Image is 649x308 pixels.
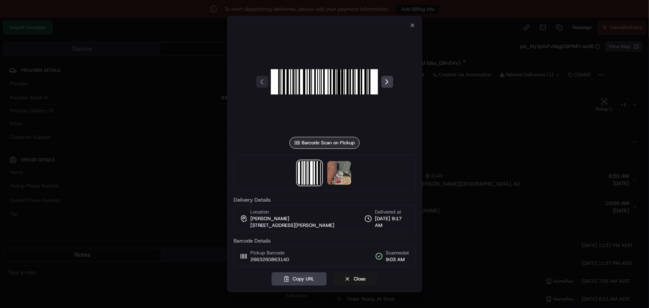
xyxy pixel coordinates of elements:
span: 9:03 AM [386,256,409,263]
span: 2663260863140 [250,256,289,263]
button: Close [332,272,378,286]
img: photo_proof_of_delivery image [328,161,351,185]
label: Barcode Details [234,238,416,243]
img: barcode_scan_on_pickup image [271,28,378,135]
span: [STREET_ADDRESS][PERSON_NAME] [250,222,334,229]
button: Copy URL [272,272,327,286]
span: Scanned at [386,250,409,256]
label: Delivery Details [234,197,416,202]
span: Pickup Barcode [250,250,289,256]
img: barcode_scan_on_pickup image [298,161,322,185]
span: Delivered at [375,209,409,215]
span: Location [250,209,269,215]
span: [DATE] 9:17 AM [375,215,409,229]
div: Barcode Scan on Pickup [289,137,360,149]
span: [PERSON_NAME] [250,215,289,222]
